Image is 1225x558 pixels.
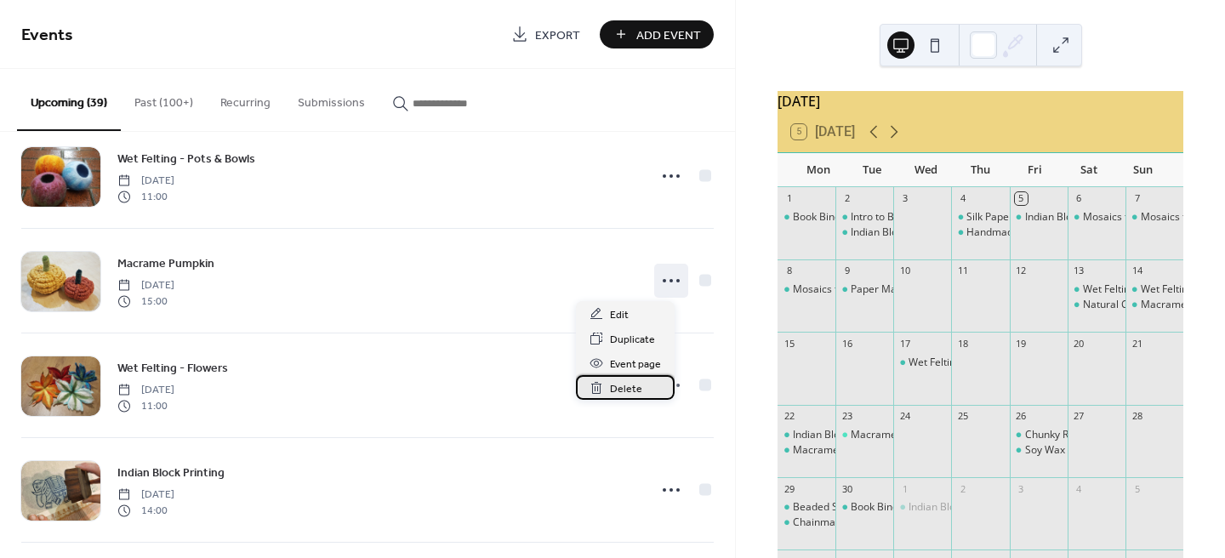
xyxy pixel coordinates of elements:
[117,487,174,503] span: [DATE]
[966,225,1094,240] div: Handmade Recycled Paper
[117,464,225,482] span: Indian Block Printing
[1083,282,1205,297] div: Wet Felting - Pots & Bowls
[793,443,903,458] div: Macrame Plant Hanger
[1015,482,1028,495] div: 3
[909,356,1006,370] div: Wet Felting - Flowers
[1015,337,1028,350] div: 19
[899,153,954,187] div: Wed
[778,515,835,530] div: Chainmaille - Helmweave
[851,500,980,515] div: Book Binding - Casebinding
[956,482,969,495] div: 2
[778,500,835,515] div: Beaded Snowflake
[778,282,835,297] div: Mosaics for Beginners
[1125,210,1183,225] div: Mosaics for Beginners
[956,337,969,350] div: 18
[851,225,947,240] div: Indian Block Printing
[1025,428,1132,442] div: Chunky Rope Necklace
[117,253,214,273] a: Macrame Pumpkin
[835,282,893,297] div: Paper Marbling
[1015,192,1028,205] div: 5
[1073,265,1085,277] div: 13
[1073,192,1085,205] div: 6
[1131,410,1143,423] div: 28
[778,443,835,458] div: Macrame Plant Hanger
[898,410,911,423] div: 24
[783,192,795,205] div: 1
[121,69,207,129] button: Past (100+)
[898,482,911,495] div: 1
[893,356,951,370] div: Wet Felting - Flowers
[117,189,174,204] span: 11:00
[610,306,629,324] span: Edit
[284,69,379,129] button: Submissions
[117,398,174,413] span: 11:00
[1015,410,1028,423] div: 26
[636,26,701,44] span: Add Event
[610,331,655,349] span: Duplicate
[835,500,893,515] div: Book Binding - Casebinding
[1131,192,1143,205] div: 7
[951,225,1009,240] div: Handmade Recycled Paper
[793,210,922,225] div: Book Binding - Casebinding
[909,500,1005,515] div: Indian Block Printing
[956,192,969,205] div: 4
[1125,298,1183,312] div: Macrame Pumpkin
[1025,443,1106,458] div: Soy Wax Candles
[1015,265,1028,277] div: 12
[117,174,174,189] span: [DATE]
[117,149,255,168] a: Wet Felting - Pots & Bowls
[117,463,225,482] a: Indian Block Printing
[954,153,1008,187] div: Thu
[117,503,174,518] span: 14:00
[1062,153,1116,187] div: Sat
[966,210,1051,225] div: Silk Paper Making
[1068,298,1125,312] div: Natural Cold Process Soap Making
[600,20,714,48] button: Add Event
[1115,153,1170,187] div: Sun
[898,192,911,205] div: 3
[951,210,1009,225] div: Silk Paper Making
[840,482,853,495] div: 30
[535,26,580,44] span: Export
[783,410,795,423] div: 22
[117,151,255,168] span: Wet Felting - Pots & Bowls
[840,265,853,277] div: 9
[117,358,228,378] a: Wet Felting - Flowers
[840,192,853,205] div: 2
[1073,410,1085,423] div: 27
[840,337,853,350] div: 16
[117,255,214,273] span: Macrame Pumpkin
[1010,210,1068,225] div: Indian Block Printing
[1083,210,1189,225] div: Mosaics for Beginners
[793,428,889,442] div: Indian Block Printing
[835,428,893,442] div: Macrame Wall Art
[778,91,1183,111] div: [DATE]
[1025,210,1121,225] div: Indian Block Printing
[778,210,835,225] div: Book Binding - Casebinding
[840,410,853,423] div: 23
[956,265,969,277] div: 11
[851,210,969,225] div: Intro to Beaded Jewellery
[1010,443,1068,458] div: Soy Wax Candles
[610,356,661,373] span: Event page
[1007,153,1062,187] div: Fri
[117,293,174,309] span: 15:00
[610,380,642,398] span: Delete
[783,482,795,495] div: 29
[851,428,937,442] div: Macrame Wall Art
[1131,482,1143,495] div: 5
[1010,428,1068,442] div: Chunky Rope Necklace
[117,383,174,398] span: [DATE]
[851,282,924,297] div: Paper Marbling
[1073,337,1085,350] div: 20
[835,225,893,240] div: Indian Block Printing
[1068,282,1125,297] div: Wet Felting - Pots & Bowls
[898,337,911,350] div: 17
[1131,265,1143,277] div: 14
[499,20,593,48] a: Export
[207,69,284,129] button: Recurring
[1125,282,1183,297] div: Wet Felting - Pots & Bowls
[783,337,795,350] div: 15
[898,265,911,277] div: 10
[893,500,951,515] div: Indian Block Printing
